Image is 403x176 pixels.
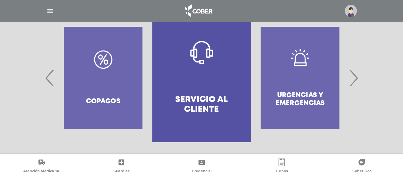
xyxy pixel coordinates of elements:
span: Previous [44,61,56,95]
a: Turnos [241,158,321,175]
a: Atención Médica Ya [1,158,81,175]
img: profile-placeholder.svg [345,5,357,17]
a: Credencial [162,158,241,175]
span: Credencial [192,169,212,174]
a: Guardias [81,158,161,175]
span: Guardias [113,169,130,174]
img: logo_cober_home-white.png [182,3,215,19]
span: Turnos [275,169,288,174]
a: Servicio al Cliente [152,14,251,142]
span: Atención Médica Ya [23,169,59,174]
a: Cober Doc [322,158,402,175]
span: Next [347,61,360,95]
h4: Servicio al Cliente [164,95,239,115]
span: Cober Doc [352,169,371,174]
img: Cober_menu-lines-white.svg [46,7,54,15]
